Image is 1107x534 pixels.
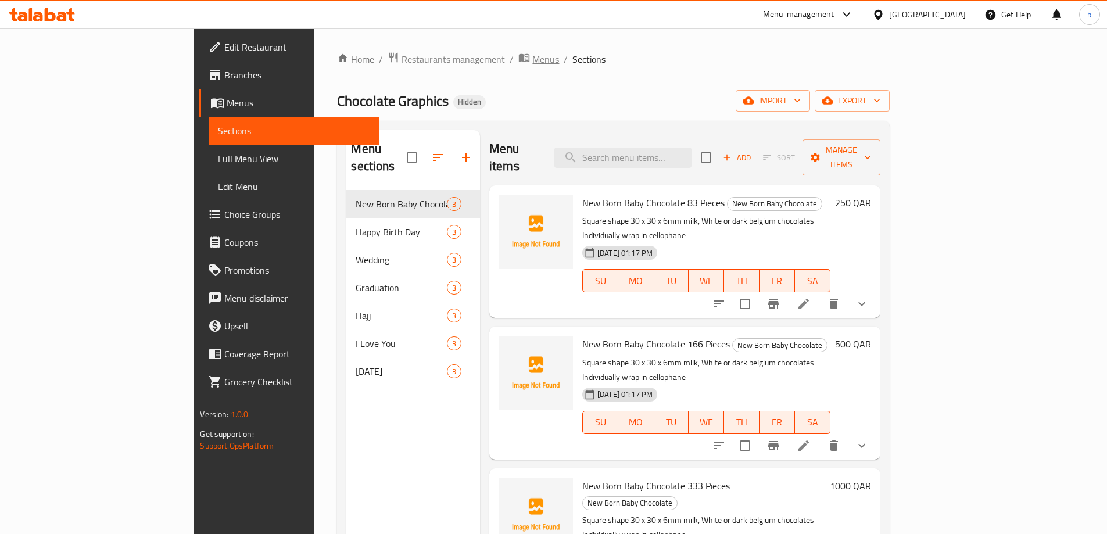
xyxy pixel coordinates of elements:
[489,140,540,175] h2: Menu items
[721,151,753,164] span: Add
[689,411,724,434] button: WE
[199,89,379,117] a: Menus
[835,336,871,352] h6: 500 QAR
[209,117,379,145] a: Sections
[582,411,618,434] button: SU
[693,414,719,431] span: WE
[582,194,725,212] span: New Born Baby Chocolate 83 Pieces
[815,90,890,112] button: export
[346,329,480,357] div: I Love You3
[447,281,461,295] div: items
[848,290,876,318] button: show more
[745,94,801,108] span: import
[218,124,370,138] span: Sections
[346,357,480,385] div: [DATE]3
[658,273,684,289] span: TU
[729,414,755,431] span: TH
[587,414,614,431] span: SU
[855,439,869,453] svg: Show Choices
[889,8,966,21] div: [GEOGRAPHIC_DATA]
[224,263,370,277] span: Promotions
[346,218,480,246] div: Happy Birth Day3
[736,90,810,112] button: import
[199,61,379,89] a: Branches
[200,407,228,422] span: Version:
[855,297,869,311] svg: Show Choices
[763,8,834,21] div: Menu-management
[653,411,689,434] button: TU
[729,273,755,289] span: TH
[447,199,461,210] span: 3
[820,290,848,318] button: delete
[424,144,452,171] span: Sort sections
[337,88,449,114] span: Chocolate Graphics
[812,143,871,172] span: Manage items
[199,312,379,340] a: Upsell
[593,248,657,259] span: [DATE] 01:17 PM
[447,255,461,266] span: 3
[199,284,379,312] a: Menu disclaimer
[554,148,692,168] input: search
[199,256,379,284] a: Promotions
[532,52,559,66] span: Menus
[705,432,733,460] button: sort-choices
[564,52,568,66] li: /
[733,433,757,458] span: Select to update
[587,273,614,289] span: SU
[653,269,689,292] button: TU
[224,40,370,54] span: Edit Restaurant
[733,339,827,352] span: New Born Baby Chocolate
[499,336,573,410] img: New Born Baby Chocolate 166 Pieces
[224,319,370,333] span: Upsell
[618,269,654,292] button: MO
[346,246,480,274] div: Wedding3
[447,309,461,322] div: items
[582,335,730,353] span: New Born Baby Chocolate 166 Pieces
[356,336,446,350] span: I Love You
[803,139,880,175] button: Manage items
[356,309,446,322] span: Hajj
[218,152,370,166] span: Full Menu View
[231,407,249,422] span: 1.0.0
[795,269,830,292] button: SA
[356,225,446,239] span: Happy Birth Day
[346,190,480,218] div: New Born Baby Chocolate3
[452,144,480,171] button: Add section
[510,52,514,66] li: /
[200,427,253,442] span: Get support on:
[224,235,370,249] span: Coupons
[795,411,830,434] button: SA
[224,68,370,82] span: Branches
[582,496,678,510] div: New Born Baby Chocolate
[724,411,760,434] button: TH
[518,52,559,67] a: Menus
[209,145,379,173] a: Full Menu View
[447,197,461,211] div: items
[356,281,446,295] span: Graduation
[227,96,370,110] span: Menus
[224,291,370,305] span: Menu disclaimer
[388,52,505,67] a: Restaurants management
[453,95,486,109] div: Hidden
[199,368,379,396] a: Grocery Checklist
[800,414,826,431] span: SA
[760,432,787,460] button: Branch-specific-item
[582,214,830,243] p: Square shape 30 x 30 x 6mm milk, White or dark belgium chocolates Individually wrap in cellophane
[694,145,718,170] span: Select section
[582,356,830,385] p: Square shape 30 x 30 x 6mm milk, White or dark belgium chocolates Individually wrap in cellophane
[199,200,379,228] a: Choice Groups
[447,366,461,377] span: 3
[453,97,486,107] span: Hidden
[797,297,811,311] a: Edit menu item
[848,432,876,460] button: show more
[760,411,795,434] button: FR
[623,273,649,289] span: MO
[705,290,733,318] button: sort-choices
[356,364,446,378] span: [DATE]
[337,52,889,67] nav: breadcrumb
[356,197,446,211] span: New Born Baby Chocolate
